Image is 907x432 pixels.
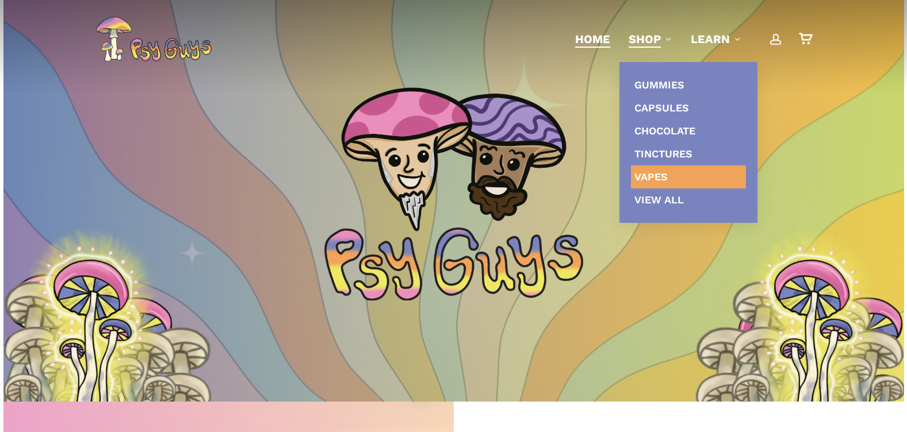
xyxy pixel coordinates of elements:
[634,148,692,160] span: Tinctures
[634,102,689,114] span: Capsules
[732,236,904,413] img: Illustration of a cluster of tall mushrooms with light caps and dark gills, viewed from below.
[691,31,741,47] a: Learn
[634,194,684,206] span: View All
[629,32,661,46] span: Shop
[631,188,746,211] a: View All
[742,224,886,430] img: Colorful psychedelic mushrooms with pink, blue, and yellow patterns on a glowing yellow background.
[3,236,176,413] img: Illustration of a cluster of tall mushrooms with light caps and dark gills, viewed from below.
[339,72,569,245] img: PsyGuys Heads Logo
[575,31,610,47] a: Home
[631,165,746,188] a: Vapes
[634,79,684,91] span: Gummies
[629,31,672,47] a: Shop
[631,142,746,165] a: Tinctures
[575,32,610,46] span: Home
[634,171,668,183] span: Vapes
[799,33,812,45] a: Cart
[631,97,746,119] a: Capsules
[95,16,212,62] img: PsyGuys
[631,119,746,142] a: Chocolate
[631,74,746,97] a: Gummies
[634,125,695,137] span: Chocolate
[21,224,165,430] img: Colorful psychedelic mushrooms with pink, blue, and yellow patterns on a glowing yellow background.
[324,227,583,300] img: Psychedelic PsyGuys Text Logo
[691,32,730,46] span: Learn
